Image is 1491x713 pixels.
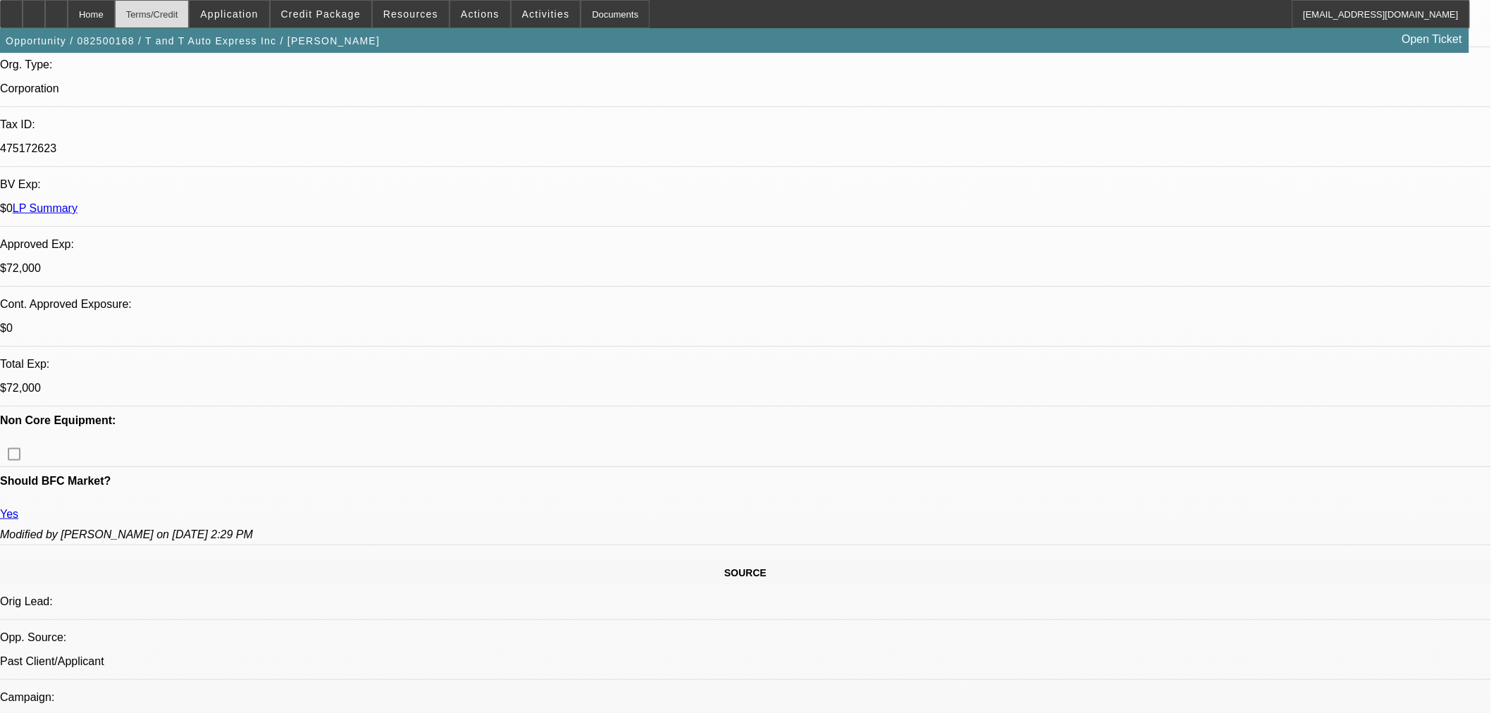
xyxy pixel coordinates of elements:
button: Credit Package [271,1,371,27]
button: Application [190,1,268,27]
span: SOURCE [724,567,767,578]
button: Activities [512,1,581,27]
button: Actions [450,1,510,27]
a: Open Ticket [1397,27,1468,51]
span: Resources [383,8,438,20]
span: Application [200,8,258,20]
span: Activities [522,8,570,20]
span: Opportunity / 082500168 / T and T Auto Express Inc / [PERSON_NAME] [6,35,380,46]
span: Credit Package [281,8,361,20]
a: LP Summary [13,202,78,214]
button: Resources [373,1,449,27]
span: Actions [461,8,500,20]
